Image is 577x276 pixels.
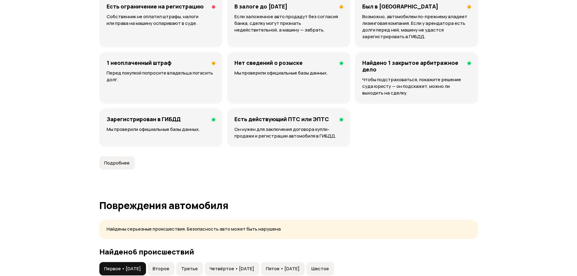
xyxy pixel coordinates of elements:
[307,262,334,275] button: Шестое
[362,13,471,40] p: Возможно, автомобилем по-прежнему владеет лизинговая компания. Если у арендатора есть долги перед...
[107,126,215,133] p: Мы проверили официальные базы данных.
[234,126,343,139] p: Он нужен для заключения договора купли-продажи и регистрации автомобиля в ГИБДД.
[153,266,169,272] span: Второе
[362,3,438,10] h4: Был в [GEOGRAPHIC_DATA]
[234,70,343,76] p: Мы проверили официальные базы данных.
[104,160,130,166] span: Подробнее
[266,266,300,272] span: Пятое • [DATE]
[210,266,254,272] span: Четвёртое • [DATE]
[99,200,478,211] h1: Повреждения автомобиля
[362,76,471,96] p: Чтобы подстраховаться, покажите решение суда юристу — он подскажет, можно ли выходить на сделку.
[205,262,259,275] button: Четвёртое • [DATE]
[99,262,146,275] button: Первое • [DATE]
[107,59,171,66] h4: 1 неоплаченный штраф
[104,266,141,272] span: Первое • [DATE]
[107,13,215,27] p: Собственник не оплатил штрафы, налоги или права на машину оспаривают в суде.
[181,266,198,272] span: Третье
[99,156,135,170] button: Подробнее
[99,248,478,256] h3: Найдено 6 происшествий
[107,70,215,83] p: Перед покупкой попросите владельца погасить долг.
[311,266,329,272] span: Шестое
[234,13,343,33] p: Если заложенное авто продадут без согласия банка, сделку могут признать недействительной, а машин...
[261,262,305,275] button: Пятое • [DATE]
[234,3,287,10] h4: В залоге до [DATE]
[148,262,174,275] button: Второе
[107,3,204,10] h4: Есть ограничение на регистрацию
[176,262,203,275] button: Третье
[107,226,471,232] p: Найдены серьезные происшествия. Безопасность авто может быть нарушена
[107,116,181,122] h4: Зарегистрирован в ГИБДД
[362,59,463,73] h4: Найдено 1 закрытое арбитражное дело
[234,116,329,122] h4: Есть действующий ПТС или ЭПТС
[234,59,303,66] h4: Нет сведений о розыске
